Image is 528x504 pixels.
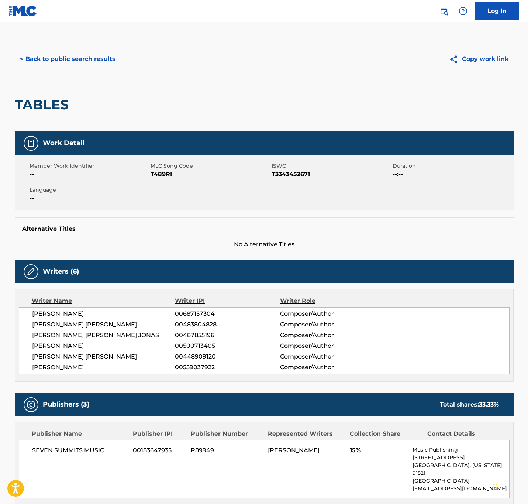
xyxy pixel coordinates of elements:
[175,309,280,318] span: 00687157304
[280,320,376,329] span: Composer/Author
[32,331,175,340] span: [PERSON_NAME] [PERSON_NAME] JONAS
[175,320,280,329] span: 00483804828
[393,162,512,170] span: Duration
[479,401,499,408] span: 33.33 %
[15,96,72,113] h2: TABLES
[27,267,35,276] img: Writers
[280,363,376,372] span: Composer/Author
[272,162,391,170] span: ISWC
[350,446,407,455] span: 15%
[413,454,509,462] p: [STREET_ADDRESS]
[272,170,391,179] span: T3343452671
[43,139,84,147] h5: Work Detail
[493,476,498,498] div: Drag
[43,400,89,409] h5: Publishers (3)
[444,50,514,68] button: Copy work link
[175,331,280,340] span: 00487855196
[27,400,35,409] img: Publishers
[191,446,262,455] span: P89949
[268,447,320,454] span: [PERSON_NAME]
[32,446,128,455] span: SEVEN SUMMITS MUSIC
[280,309,376,318] span: Composer/Author
[436,4,451,18] a: Public Search
[491,469,528,504] iframe: Chat Widget
[413,462,509,477] p: [GEOGRAPHIC_DATA], [US_STATE] 91521
[151,162,270,170] span: MLC Song Code
[151,170,270,179] span: T489RI
[43,267,79,276] h5: Writers (6)
[32,429,127,438] div: Publisher Name
[15,50,121,68] button: < Back to public search results
[133,446,185,455] span: 00183647935
[280,352,376,361] span: Composer/Author
[30,162,149,170] span: Member Work Identifier
[191,429,262,438] div: Publisher Number
[175,296,280,305] div: Writer IPI
[439,7,448,16] img: search
[413,446,509,454] p: Music Publishing
[32,342,175,350] span: [PERSON_NAME]
[459,7,467,16] img: help
[30,170,149,179] span: --
[32,320,175,329] span: [PERSON_NAME] [PERSON_NAME]
[413,477,509,485] p: [GEOGRAPHIC_DATA]
[449,55,462,64] img: Copy work link
[175,363,280,372] span: 00559037922
[9,6,37,16] img: MLC Logo
[268,429,344,438] div: Represented Writers
[32,309,175,318] span: [PERSON_NAME]
[22,225,506,233] h5: Alternative Titles
[475,2,519,20] a: Log In
[175,352,280,361] span: 00448909120
[350,429,421,438] div: Collection Share
[15,240,514,249] span: No Alternative Titles
[133,429,185,438] div: Publisher IPI
[32,363,175,372] span: [PERSON_NAME]
[393,170,512,179] span: --:--
[280,342,376,350] span: Composer/Author
[456,4,470,18] div: Help
[32,296,175,305] div: Writer Name
[30,186,149,194] span: Language
[413,485,509,493] p: [EMAIL_ADDRESS][DOMAIN_NAME]
[32,352,175,361] span: [PERSON_NAME] [PERSON_NAME]
[280,296,376,305] div: Writer Role
[427,429,499,438] div: Contact Details
[175,342,280,350] span: 00500713405
[30,194,149,203] span: --
[280,331,376,340] span: Composer/Author
[27,139,35,148] img: Work Detail
[440,400,499,409] div: Total shares:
